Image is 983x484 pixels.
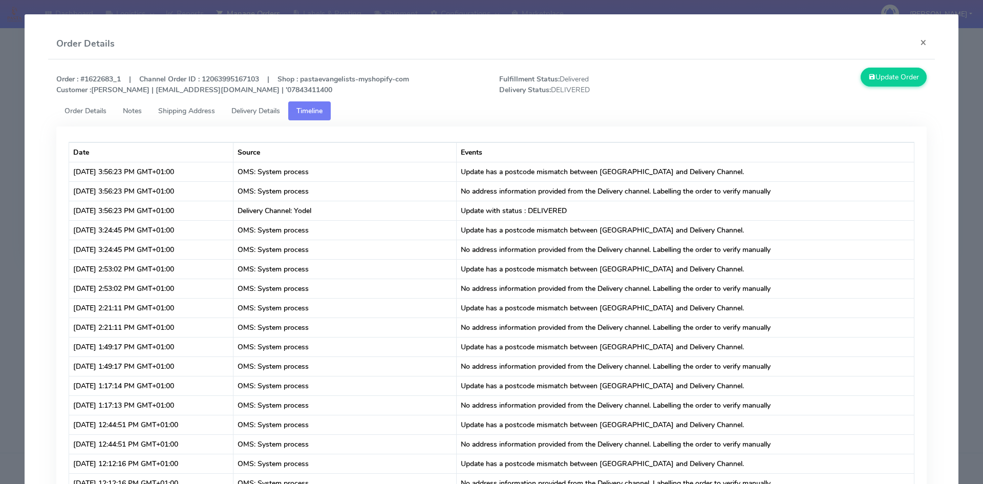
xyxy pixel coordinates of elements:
[457,142,914,162] th: Events
[69,356,233,376] td: [DATE] 1:49:17 PM GMT+01:00
[457,259,914,279] td: Update has a postcode mismatch between [GEOGRAPHIC_DATA] and Delivery Channel.
[233,181,457,201] td: OMS: System process
[69,259,233,279] td: [DATE] 2:53:02 PM GMT+01:00
[457,395,914,415] td: No address information provided from the Delivery channel. Labelling the order to verify manually
[231,106,280,116] span: Delivery Details
[457,318,914,337] td: No address information provided from the Delivery channel. Labelling the order to verify manually
[491,74,713,95] span: Delivered DELIVERED
[69,181,233,201] td: [DATE] 3:56:23 PM GMT+01:00
[233,220,457,240] td: OMS: System process
[56,74,409,95] strong: Order : #1622683_1 | Channel Order ID : 12063995167103 | Shop : pastaevangelists-myshopify-com [P...
[69,415,233,434] td: [DATE] 12:44:51 PM GMT+01:00
[69,337,233,356] td: [DATE] 1:49:17 PM GMT+01:00
[69,142,233,162] th: Date
[457,454,914,473] td: Update has a postcode mismatch between [GEOGRAPHIC_DATA] and Delivery Channel.
[457,220,914,240] td: Update has a postcode mismatch between [GEOGRAPHIC_DATA] and Delivery Channel.
[233,240,457,259] td: OMS: System process
[499,85,551,95] strong: Delivery Status:
[69,279,233,298] td: [DATE] 2:53:02 PM GMT+01:00
[233,337,457,356] td: OMS: System process
[233,201,457,220] td: Delivery Channel: Yodel
[233,434,457,454] td: OMS: System process
[123,106,142,116] span: Notes
[69,240,233,259] td: [DATE] 3:24:45 PM GMT+01:00
[233,162,457,181] td: OMS: System process
[457,240,914,259] td: No address information provided from the Delivery channel. Labelling the order to verify manually
[457,279,914,298] td: No address information provided from the Delivery channel. Labelling the order to verify manually
[158,106,215,116] span: Shipping Address
[69,162,233,181] td: [DATE] 3:56:23 PM GMT+01:00
[69,434,233,454] td: [DATE] 12:44:51 PM GMT+01:00
[69,298,233,318] td: [DATE] 2:21:11 PM GMT+01:00
[56,101,927,120] ul: Tabs
[69,454,233,473] td: [DATE] 12:12:16 PM GMT+01:00
[65,106,106,116] span: Order Details
[457,415,914,434] td: Update has a postcode mismatch between [GEOGRAPHIC_DATA] and Delivery Channel.
[457,376,914,395] td: Update has a postcode mismatch between [GEOGRAPHIC_DATA] and Delivery Channel.
[233,259,457,279] td: OMS: System process
[69,201,233,220] td: [DATE] 3:56:23 PM GMT+01:00
[233,376,457,395] td: OMS: System process
[296,106,323,116] span: Timeline
[233,318,457,337] td: OMS: System process
[69,220,233,240] td: [DATE] 3:24:45 PM GMT+01:00
[233,415,457,434] td: OMS: System process
[233,395,457,415] td: OMS: System process
[457,434,914,454] td: No address information provided from the Delivery channel. Labelling the order to verify manually
[233,279,457,298] td: OMS: System process
[56,37,115,51] h4: Order Details
[457,337,914,356] td: Update has a postcode mismatch between [GEOGRAPHIC_DATA] and Delivery Channel.
[233,298,457,318] td: OMS: System process
[457,162,914,181] td: Update has a postcode mismatch between [GEOGRAPHIC_DATA] and Delivery Channel.
[457,356,914,376] td: No address information provided from the Delivery channel. Labelling the order to verify manually
[233,356,457,376] td: OMS: System process
[56,85,91,95] strong: Customer :
[861,68,927,87] button: Update Order
[457,298,914,318] td: Update has a postcode mismatch between [GEOGRAPHIC_DATA] and Delivery Channel.
[233,142,457,162] th: Source
[233,454,457,473] td: OMS: System process
[457,181,914,201] td: No address information provided from the Delivery channel. Labelling the order to verify manually
[499,74,560,84] strong: Fulfillment Status:
[69,376,233,395] td: [DATE] 1:17:14 PM GMT+01:00
[69,318,233,337] td: [DATE] 2:21:11 PM GMT+01:00
[457,201,914,220] td: Update with status : DELIVERED
[912,29,935,56] button: Close
[69,395,233,415] td: [DATE] 1:17:13 PM GMT+01:00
